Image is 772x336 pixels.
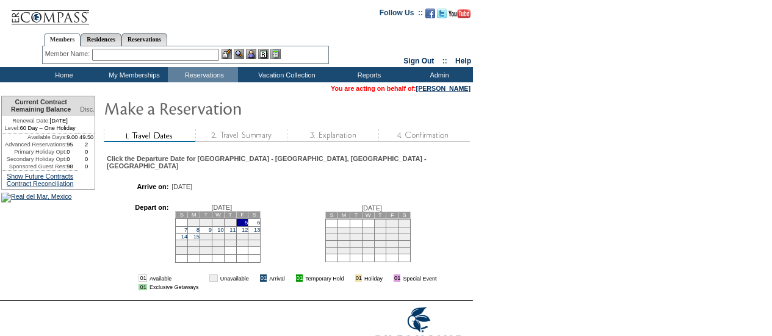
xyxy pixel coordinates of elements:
[78,141,95,148] td: 2
[1,193,72,202] img: Real del Mar, Mexico
[399,219,411,227] td: 3
[176,240,188,246] td: 21
[425,12,435,20] a: Become our fan on Facebook
[200,218,212,226] td: 2
[212,211,224,218] td: W
[437,9,447,18] img: Follow us on Twitter
[104,96,348,120] img: Make Reservation
[234,49,244,59] img: View
[150,274,199,282] td: Available
[200,211,212,218] td: T
[257,220,260,226] a: 6
[78,148,95,155] td: 0
[338,234,350,240] td: 12
[188,218,200,226] td: 1
[269,274,285,282] td: Arrival
[67,163,78,170] td: 98
[399,227,411,234] td: 10
[236,233,248,240] td: 19
[200,240,212,246] td: 23
[374,247,386,254] td: 29
[394,274,400,282] td: 01
[236,240,248,246] td: 26
[350,247,362,254] td: 27
[333,67,403,82] td: Reports
[5,124,20,132] span: Level:
[338,227,350,234] td: 5
[78,134,95,141] td: 49.50
[374,212,386,218] td: T
[378,129,470,142] img: step4_state1.gif
[260,274,267,282] td: 01
[326,234,338,240] td: 11
[455,57,471,65] a: Help
[107,155,469,170] div: Click the Departure Date for [GEOGRAPHIC_DATA] - [GEOGRAPHIC_DATA], [GEOGRAPHIC_DATA] - [GEOGRAPH...
[2,148,67,155] td: Primary Holiday Opt:
[238,67,333,82] td: Vacation Collection
[212,240,224,246] td: 24
[229,227,236,233] a: 11
[181,234,187,240] a: 14
[2,141,67,148] td: Advanced Reservations:
[2,124,78,134] td: 60 Day – One Holiday
[224,240,236,246] td: 25
[12,117,49,124] span: Renewal Date:
[195,129,287,142] img: step2_state1.gif
[212,246,224,254] td: 31
[222,49,232,59] img: b_edit.gif
[362,247,374,254] td: 28
[380,7,423,22] td: Follow Us ::
[374,219,386,227] td: 1
[81,33,121,46] a: Residences
[331,85,471,92] span: You are acting on behalf of:
[209,274,217,282] td: 01
[2,155,67,163] td: Secondary Holiday Opt:
[347,275,353,281] img: i.gif
[374,234,386,240] td: 15
[251,275,258,281] img: i.gif
[362,227,374,234] td: 7
[254,227,260,233] a: 13
[287,275,294,281] img: i.gif
[399,247,411,254] td: 31
[242,227,248,233] a: 12
[374,240,386,247] td: 22
[449,12,471,20] a: Subscribe to our YouTube Channel
[188,211,200,218] td: M
[350,212,362,218] td: T
[201,275,207,281] img: i.gif
[399,240,411,247] td: 24
[171,183,192,190] span: [DATE]
[386,212,399,218] td: F
[188,240,200,246] td: 22
[236,218,248,226] td: 5
[350,227,362,234] td: 6
[386,247,399,254] td: 30
[338,240,350,247] td: 19
[104,129,195,142] img: step1_state2.gif
[287,129,378,142] img: step3_state1.gif
[150,284,199,290] td: Exclusive Getaways
[326,212,338,218] td: S
[350,234,362,240] td: 13
[362,212,374,218] td: W
[78,163,95,170] td: 0
[355,274,362,282] td: 01
[326,227,338,234] td: 4
[2,96,78,116] td: Current Contract Remaining Balance
[197,227,200,233] a: 8
[270,49,281,59] img: b_calculator.gif
[224,233,236,240] td: 18
[27,67,98,82] td: Home
[113,183,168,190] td: Arrive on:
[200,233,212,240] td: 16
[7,180,74,187] a: Contract Reconciliation
[7,173,73,180] a: Show Future Contracts
[258,49,269,59] img: Reservations
[362,234,374,240] td: 14
[44,33,81,46] a: Members
[121,33,167,46] a: Reservations
[45,49,92,59] div: Member Name:
[305,274,344,282] td: Temporary Hold
[296,274,303,282] td: 01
